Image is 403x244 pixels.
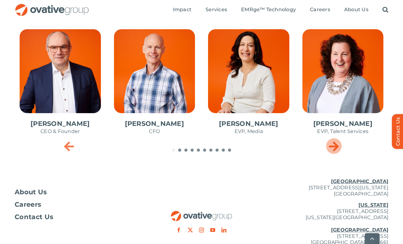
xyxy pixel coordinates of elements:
span: Go to slide 7 [209,149,212,152]
nav: Footer Menu [15,189,139,220]
p: [STREET_ADDRESS][US_STATE] [GEOGRAPHIC_DATA] [264,178,388,197]
a: About Us [15,189,139,195]
span: About Us [15,189,47,195]
span: Go to slide 3 [184,149,187,152]
u: [US_STATE] [358,202,388,208]
span: Go to slide 10 [228,149,231,152]
a: instagram [199,228,204,232]
a: Impact [173,7,192,13]
a: EMRge™ Technology [241,7,296,13]
span: Go to slide 5 [197,149,200,152]
a: Search [382,7,388,13]
div: 3 / 10 [203,24,294,146]
span: Go to slide 6 [203,149,206,152]
div: 2 / 10 [109,24,200,146]
div: Previous slide [61,138,77,154]
span: Go to slide 9 [222,149,225,152]
a: youtube [210,228,215,232]
div: Next slide [326,138,342,154]
span: Go to slide 2 [178,149,181,152]
u: [GEOGRAPHIC_DATA] [331,178,388,184]
span: Careers [15,201,41,208]
span: Go to slide 4 [191,149,194,152]
div: 1 / 10 [15,24,106,146]
a: twitter [188,228,193,232]
span: Contact Us [15,214,53,220]
a: facebook [176,228,181,232]
a: linkedin [221,228,226,232]
a: Careers [15,201,139,208]
a: OG_Full_horizontal_RGB [170,210,233,216]
span: Go to slide 1 [172,149,175,152]
a: Careers [310,7,330,13]
a: Contact Us [15,214,139,220]
a: Services [206,7,227,13]
span: Go to slide 8 [216,149,219,152]
a: About Us [344,7,368,13]
a: OG_Full_horizontal_RGB [15,3,89,9]
div: 4 / 10 [297,24,389,146]
u: [GEOGRAPHIC_DATA] [331,227,388,233]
